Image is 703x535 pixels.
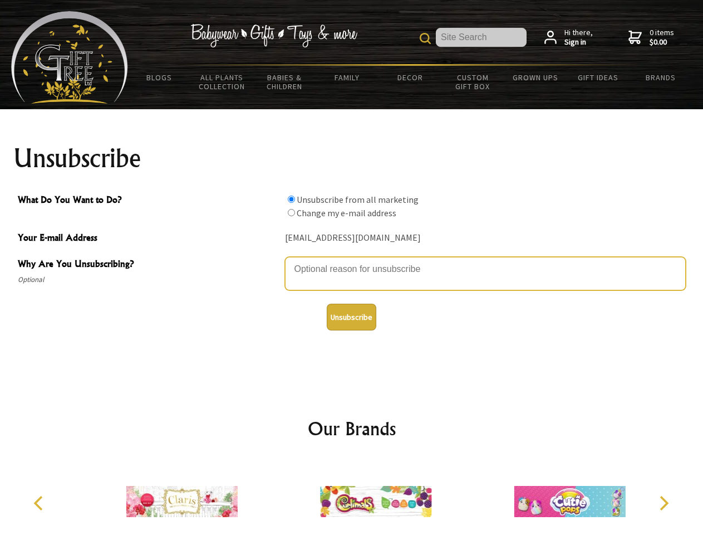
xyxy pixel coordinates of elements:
[18,231,279,247] span: Your E-mail Address
[544,28,593,47] a: Hi there,Sign in
[436,28,527,47] input: Site Search
[253,66,316,98] a: Babies & Children
[22,415,681,442] h2: Our Brands
[28,491,52,515] button: Previous
[11,11,128,104] img: Babyware - Gifts - Toys and more...
[13,145,690,172] h1: Unsubscribe
[191,66,254,98] a: All Plants Collection
[190,24,357,47] img: Babywear - Gifts - Toys & more
[567,66,630,89] a: Gift Ideas
[288,196,295,203] input: What Do You Want to Do?
[651,491,676,515] button: Next
[18,273,279,286] span: Optional
[564,37,593,47] strong: Sign in
[420,33,431,44] img: product search
[327,304,376,330] button: Unsubscribe
[316,66,379,89] a: Family
[650,27,674,47] span: 0 items
[297,207,396,218] label: Change my e-mail address
[628,28,674,47] a: 0 items$0.00
[285,257,686,290] textarea: Why Are You Unsubscribing?
[128,66,191,89] a: BLOGS
[18,193,279,209] span: What Do You Want to Do?
[378,66,441,89] a: Decor
[288,209,295,216] input: What Do You Want to Do?
[650,37,674,47] strong: $0.00
[504,66,567,89] a: Grown Ups
[297,194,419,205] label: Unsubscribe from all marketing
[285,230,686,247] div: [EMAIL_ADDRESS][DOMAIN_NAME]
[630,66,692,89] a: Brands
[18,257,279,273] span: Why Are You Unsubscribing?
[441,66,504,98] a: Custom Gift Box
[564,28,593,47] span: Hi there,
